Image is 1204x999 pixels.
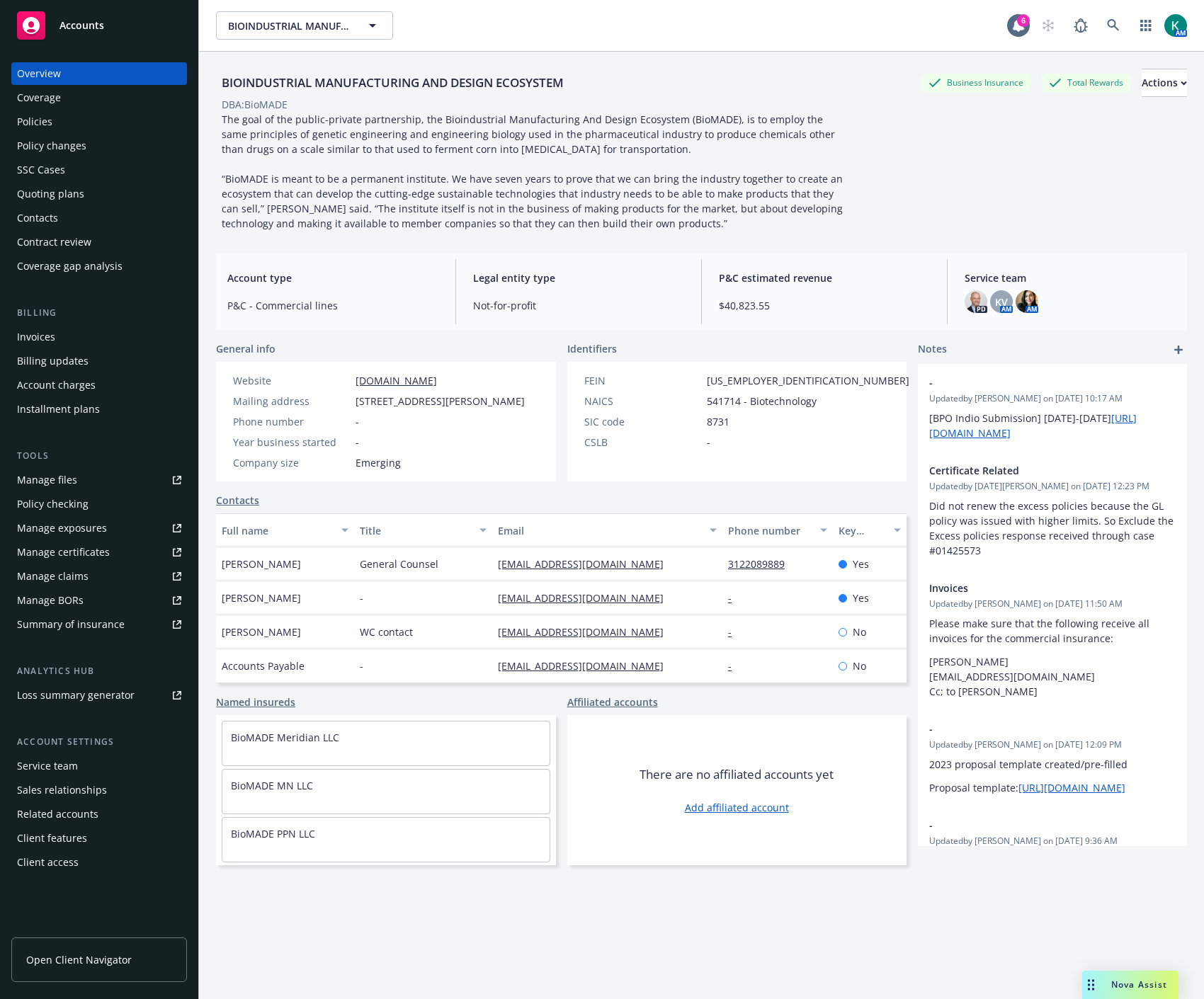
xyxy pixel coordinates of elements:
a: Policy checking [11,493,187,515]
div: Business Insurance [921,74,1030,91]
a: Client features [11,827,187,850]
p: Proposal template: [929,780,1176,795]
div: Phone number [728,523,812,538]
a: Contacts [11,207,187,229]
a: BioMADE Meridian LLC [231,731,339,744]
a: Add affiliated account [685,800,789,815]
div: Manage BORs [17,589,84,612]
p: 2023 proposal template created/pre-filled [929,757,1176,772]
a: Quoting plans [11,183,187,205]
button: Key contact [833,513,907,547]
div: Quoting plans [17,183,84,205]
a: - [728,625,743,639]
img: photo [1164,14,1187,37]
a: Sales relationships [11,779,187,801]
a: BioMADE PPN LLC [231,827,315,840]
div: Tools [11,449,187,463]
span: Not-for-profit [473,298,684,313]
div: DBA: BioMADE [222,97,288,112]
span: P&C - Commercial lines [227,298,438,313]
p: [BPO Indio Submission] [DATE]-[DATE] [929,411,1176,440]
a: [EMAIL_ADDRESS][DOMAIN_NAME] [498,557,675,571]
img: photo [965,290,987,313]
div: Invoices [17,326,55,348]
a: Start snowing [1034,11,1062,40]
div: Title [360,523,471,538]
div: -Updatedby [PERSON_NAME] on [DATE] 9:36 AM[BPO Workbook DRAFT][DATE]-[DATE] [URL][DOMAIN_NAME][BP... [918,806,1187,994]
div: CSLB [584,435,701,450]
span: Legal entity type [473,270,684,285]
a: Affiliated accounts [567,695,658,709]
a: [URL][DOMAIN_NAME] [1018,781,1125,794]
a: Manage files [11,469,187,491]
p: Did not renew the excess policies because the GL policy was issued with higher limits. So Exclude... [929,498,1176,558]
span: KV [995,295,1008,309]
div: Coverage [17,86,61,109]
div: 6 [1017,14,1030,27]
p: Please make sure that the following receive all invoices for the commercial insurance: [929,616,1176,646]
a: Manage certificates [11,541,187,564]
span: Open Client Navigator [26,952,132,967]
a: Search [1099,11,1128,40]
span: No [853,624,866,639]
div: Key contact [839,523,885,538]
a: BioMADE MN LLC [231,779,313,792]
a: Billing updates [11,350,187,372]
span: - [929,818,1139,833]
div: Billing updates [17,350,89,372]
span: Accounts Payable [222,658,305,673]
a: Manage BORs [11,589,187,612]
div: Coverage gap analysis [17,255,123,278]
a: Related accounts [11,803,187,826]
div: Overview [17,62,61,85]
span: No [853,658,866,673]
div: NAICS [584,394,701,409]
p: [PERSON_NAME] [EMAIL_ADDRESS][DOMAIN_NAME] Cc; to [PERSON_NAME] [929,654,1176,699]
span: Identifiers [567,341,617,356]
div: Related accounts [17,803,98,826]
div: FEIN [584,373,701,388]
div: Manage exposures [17,517,107,540]
div: InvoicesUpdatedby [PERSON_NAME] on [DATE] 11:50 AMPlease make sure that the following receive all... [918,569,1187,710]
a: Policies [11,110,187,133]
div: Company size [233,455,350,470]
span: [PERSON_NAME] [222,556,301,571]
span: [PERSON_NAME] [222,590,301,605]
span: - [929,721,1139,736]
div: Policies [17,110,52,133]
span: WC contact [360,624,413,639]
span: - [707,435,710,450]
span: General Counsel [360,556,438,571]
div: Year business started [233,435,350,450]
div: Policy changes [17,135,86,157]
span: [STREET_ADDRESS][PERSON_NAME] [356,394,525,409]
a: Manage exposures [11,517,187,540]
span: - [929,375,1139,390]
div: Full name [222,523,333,538]
button: BIOINDUSTRIAL MANUFACTURING AND DESIGN ECOSYSTEM [216,11,393,40]
span: General info [216,341,276,356]
div: -Updatedby [PERSON_NAME] on [DATE] 12:09 PM2023 proposal template created/pre-filledProposal temp... [918,710,1187,806]
div: Website [233,373,350,388]
a: Coverage [11,86,187,109]
a: Accounts [11,6,187,45]
a: Account charges [11,374,187,396]
span: Yes [853,590,869,605]
div: Client features [17,827,87,850]
button: Email [492,513,722,547]
div: SIC code [584,414,701,429]
a: Installment plans [11,398,187,421]
button: Phone number [722,513,833,547]
div: Contacts [17,207,58,229]
a: Client access [11,851,187,874]
button: Title [354,513,492,547]
a: [EMAIL_ADDRESS][DOMAIN_NAME] [498,659,675,673]
a: 3122089889 [728,557,796,571]
span: - [356,435,359,450]
span: Emerging [356,455,401,470]
span: 541714 - Biotechnology [707,394,817,409]
a: Summary of insurance [11,613,187,636]
a: - [728,659,743,673]
div: Client access [17,851,79,874]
